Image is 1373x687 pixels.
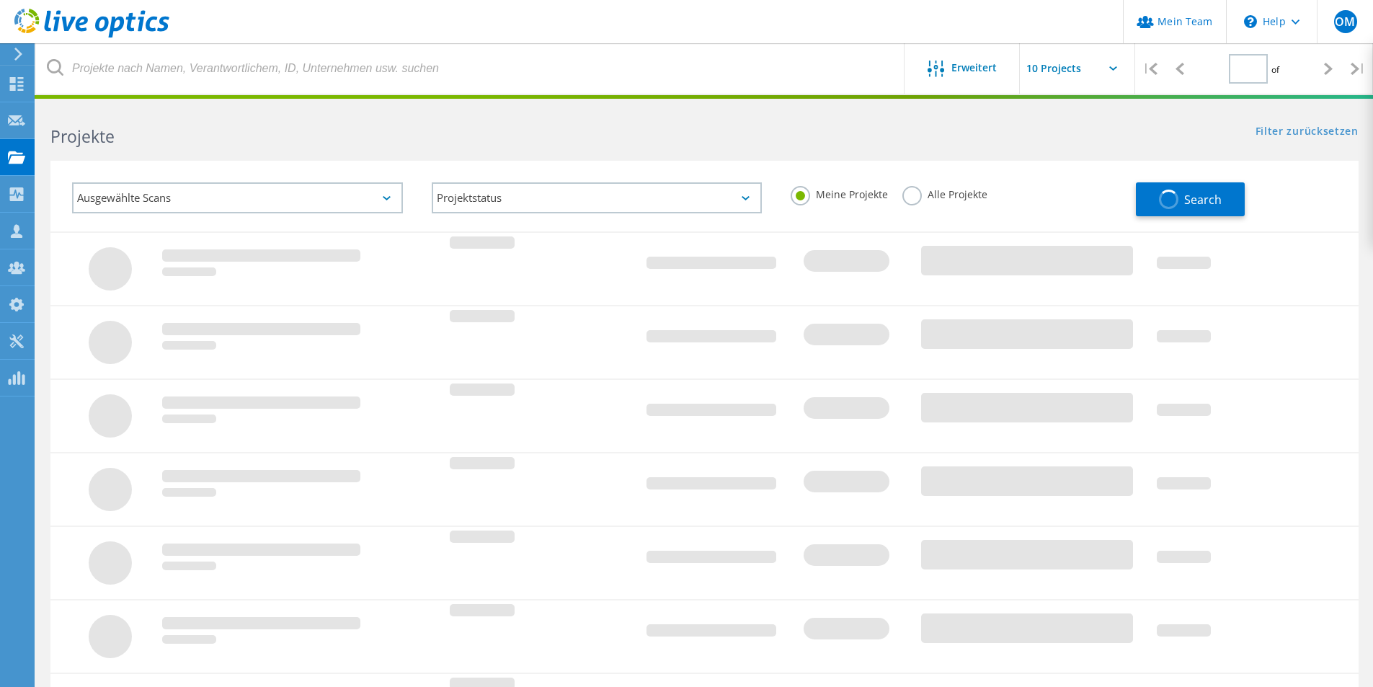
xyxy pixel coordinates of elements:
[1184,192,1222,208] span: Search
[14,30,169,40] a: Live Optics Dashboard
[1136,182,1245,216] button: Search
[791,186,888,200] label: Meine Projekte
[1135,43,1165,94] div: |
[1335,16,1355,27] span: OM
[72,182,403,213] div: Ausgewählte Scans
[432,182,763,213] div: Projektstatus
[951,63,997,73] span: Erweitert
[1244,15,1257,28] svg: \n
[50,125,115,148] b: Projekte
[1256,126,1359,138] a: Filter zurücksetzen
[36,43,905,94] input: Projekte nach Namen, Verantwortlichem, ID, Unternehmen usw. suchen
[1343,43,1373,94] div: |
[902,186,987,200] label: Alle Projekte
[1271,63,1279,76] span: of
